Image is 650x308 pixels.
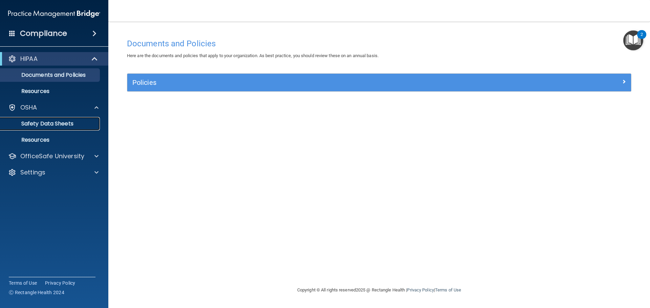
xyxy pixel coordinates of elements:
[8,103,99,112] a: OSHA
[4,72,97,78] p: Documents and Policies
[20,152,84,160] p: OfficeSafe University
[8,152,99,160] a: OfficeSafe University
[8,7,100,21] img: PMB logo
[9,280,37,286] a: Terms of Use
[20,168,45,176] p: Settings
[20,29,67,38] h4: Compliance
[127,53,378,58] span: Here are the documents and policies that apply to your organization. As best practice, you should...
[435,287,461,292] a: Terms of Use
[641,34,643,43] div: 2
[4,137,97,143] p: Resources
[127,39,631,48] h4: Documents and Policies
[132,79,500,86] h5: Policies
[256,279,503,301] div: Copyright © All rights reserved 2025 @ Rectangle Health | |
[20,55,38,63] p: HIPAA
[623,30,643,50] button: Open Resource Center, 2 new notifications
[4,88,97,95] p: Resources
[4,120,97,127] p: Safety Data Sheets
[407,287,434,292] a: Privacy Policy
[132,77,626,88] a: Policies
[9,289,64,296] span: Ⓒ Rectangle Health 2024
[8,168,99,176] a: Settings
[45,280,75,286] a: Privacy Policy
[8,55,98,63] a: HIPAA
[20,103,37,112] p: OSHA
